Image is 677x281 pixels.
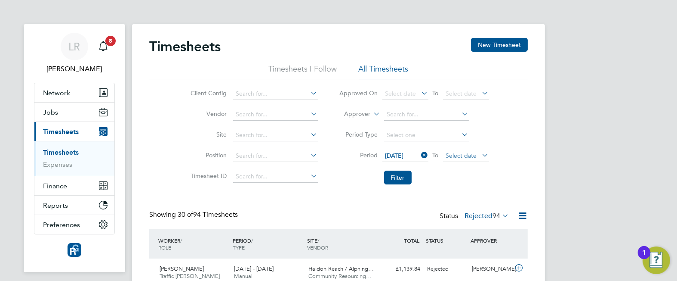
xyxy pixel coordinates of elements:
[446,152,477,159] span: Select date
[34,33,115,74] a: LR[PERSON_NAME]
[404,237,419,244] span: TOTAL
[332,110,371,119] label: Approver
[465,212,509,220] label: Rejected
[34,141,114,176] div: Timesheets
[34,122,114,141] button: Timesheets
[43,160,72,169] a: Expenses
[642,253,646,264] div: 1
[308,265,374,272] span: Haldon Reach / Alphing…
[69,41,80,52] span: LR
[43,148,79,156] a: Timesheets
[231,233,305,255] div: PERIOD
[43,221,80,229] span: Preferences
[158,244,171,251] span: ROLE
[43,108,58,116] span: Jobs
[149,210,240,219] div: Showing
[269,64,337,79] li: Timesheets I Follow
[234,265,274,272] span: [DATE] - [DATE]
[68,243,81,257] img: resourcinggroup-logo-retina.png
[492,212,500,220] span: 94
[34,215,114,234] button: Preferences
[384,109,469,121] input: Search for...
[643,247,670,274] button: Open Resource Center, 1 new notification
[188,131,227,138] label: Site
[471,38,528,52] button: New Timesheet
[180,237,182,244] span: /
[308,272,372,280] span: Community Resourcing…
[233,244,245,251] span: TYPE
[34,196,114,215] button: Reports
[188,172,227,180] label: Timesheet ID
[43,89,70,97] span: Network
[359,64,409,79] li: All Timesheets
[339,89,378,97] label: Approved On
[188,89,227,97] label: Client Config
[385,152,404,159] span: [DATE]
[34,103,114,122] button: Jobs
[317,237,319,244] span: /
[34,64,115,74] span: Leanne Rayner
[384,129,469,141] input: Select one
[384,171,412,184] button: Filter
[233,129,318,141] input: Search for...
[251,237,253,244] span: /
[43,201,68,209] span: Reports
[234,272,252,280] span: Manual
[233,109,318,121] input: Search for...
[34,83,114,102] button: Network
[339,131,378,138] label: Period Type
[307,244,328,251] span: VENDOR
[468,262,513,276] div: [PERSON_NAME]
[385,90,416,97] span: Select date
[188,151,227,159] label: Position
[105,36,116,46] span: 8
[424,233,468,248] div: STATUS
[43,182,67,190] span: Finance
[160,265,204,272] span: [PERSON_NAME]
[188,110,227,118] label: Vendor
[339,151,378,159] label: Period
[430,150,441,161] span: To
[233,150,318,162] input: Search for...
[24,24,125,272] nav: Main navigation
[430,87,441,99] span: To
[305,233,379,255] div: SITE
[379,262,424,276] div: £1,139.84
[233,88,318,100] input: Search for...
[34,176,114,195] button: Finance
[468,233,513,248] div: APPROVER
[95,33,112,60] a: 8
[446,90,477,97] span: Select date
[178,210,193,219] span: 30 of
[149,38,221,55] h2: Timesheets
[424,262,468,276] div: Rejected
[34,243,115,257] a: Go to home page
[440,210,511,222] div: Status
[178,210,238,219] span: 94 Timesheets
[156,233,231,255] div: WORKER
[233,171,318,183] input: Search for...
[43,128,79,136] span: Timesheets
